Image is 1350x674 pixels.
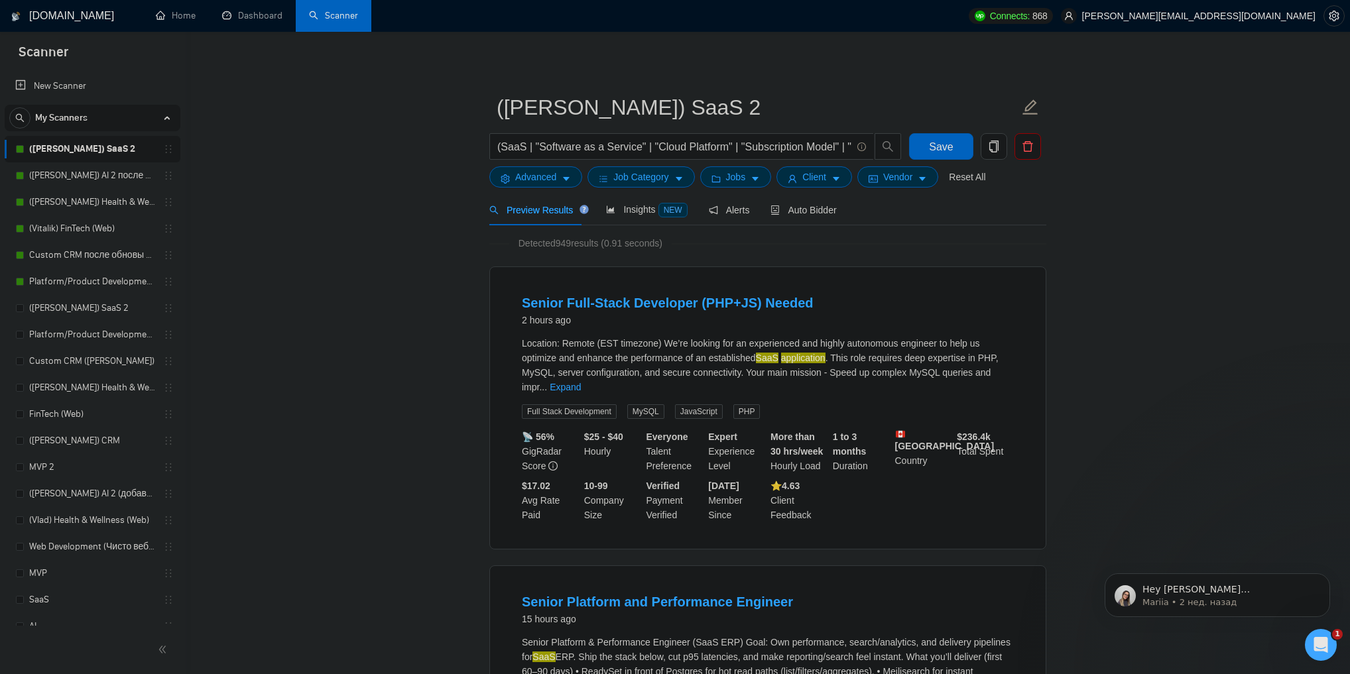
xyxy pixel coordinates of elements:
span: Auto Bidder [770,205,836,215]
span: robot [770,205,780,215]
span: Alerts [709,205,750,215]
span: Insights [606,204,687,215]
span: holder [163,170,174,181]
span: Vendor [883,170,912,184]
div: Client Feedback [768,478,830,522]
span: Full Stack Development [522,404,617,419]
a: MVP [29,560,155,587]
div: Member Since [706,478,768,522]
span: bars [599,174,608,184]
b: $17.02 [522,480,550,491]
span: holder [163,382,174,393]
span: 868 [1032,9,1047,23]
span: search [10,113,30,123]
span: holder [163,568,174,579]
span: copy [981,140,1007,152]
button: settingAdvancedcaret-down [489,166,582,188]
span: 1 [1332,629,1343,640]
b: $ 236.4k [957,431,991,442]
span: search [489,205,499,215]
span: holder [163,223,174,234]
a: Custom CRM ([PERSON_NAME]) [29,348,155,374]
span: holder [163,250,174,260]
img: 🇨🇦 [896,429,905,439]
div: Avg Rate Paid [519,478,582,522]
input: Scanner name... [497,91,1019,124]
div: Payment Verified [644,478,706,522]
b: 📡 56% [522,431,554,442]
a: (Vlad) Health & Wellness (Web) [29,507,155,534]
a: Platform/Product Development (Чисто продкты) [29,321,155,348]
div: Hourly Load [768,429,830,473]
a: searchScanner [309,10,358,21]
span: Job Category [613,170,668,184]
span: Client [802,170,826,184]
button: idcardVendorcaret-down [857,166,938,188]
span: JavaScript [675,404,723,419]
span: holder [163,197,174,207]
div: 15 hours ago [522,611,793,627]
span: holder [163,462,174,473]
button: copy [981,133,1007,160]
a: FinTech (Web) [29,401,155,427]
a: ([PERSON_NAME]) Health & Wellness (Web) [29,374,155,401]
a: ([PERSON_NAME]) AI 2 после обновы профиля [29,162,155,189]
button: setting [1323,5,1345,27]
b: [GEOGRAPHIC_DATA] [895,429,995,451]
div: Experience Level [706,429,768,473]
a: ([PERSON_NAME]) SaaS 2 [29,295,155,321]
mark: application [781,353,826,363]
a: setting [1323,11,1345,21]
div: 2 hours ago [522,312,814,328]
span: delete [1015,140,1040,152]
button: search [875,133,901,160]
img: logo [11,6,21,27]
div: Country [892,429,955,473]
img: upwork-logo.png [975,11,985,21]
button: userClientcaret-down [776,166,852,188]
span: holder [163,329,174,340]
iframe: Intercom live chat [1305,629,1337,661]
a: AI [29,613,155,640]
span: PHP [733,404,761,419]
a: Expand [550,382,581,392]
span: holder [163,594,174,605]
span: Connects: [990,9,1030,23]
li: New Scanner [5,73,180,99]
span: user [1064,11,1074,21]
iframe: Intercom notifications сообщение [1085,545,1350,638]
button: folderJobscaret-down [700,166,772,188]
b: $25 - $40 [584,431,623,442]
span: holder [163,303,174,313]
span: caret-down [751,174,760,184]
a: dashboardDashboard [222,10,282,21]
div: Company Size [582,478,644,522]
span: holder [163,276,174,287]
mark: SaaS [756,353,778,363]
a: homeHome [156,10,196,21]
span: idcard [869,174,878,184]
a: MVP 2 [29,454,155,480]
div: Talent Preference [644,429,706,473]
span: double-left [158,643,171,656]
span: Jobs [726,170,746,184]
span: edit [1022,99,1039,116]
a: (Vitalik) FinTech (Web) [29,215,155,242]
span: holder [163,541,174,552]
span: holder [163,144,174,154]
span: caret-down [918,174,927,184]
span: info-circle [857,142,866,151]
span: Save [929,139,953,155]
div: GigRadar Score [519,429,582,473]
span: NEW [658,203,688,217]
a: Senior Platform and Performance Engineer [522,594,793,609]
a: ([PERSON_NAME]) AI 2 (добавить теги, заточить под АИ, сумо в кавер добавить) [29,480,155,507]
span: Scanner [8,42,79,70]
button: barsJob Categorycaret-down [587,166,694,188]
span: area-chart [606,205,615,214]
span: info-circle [548,461,558,471]
b: 1 to 3 months [833,431,867,457]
